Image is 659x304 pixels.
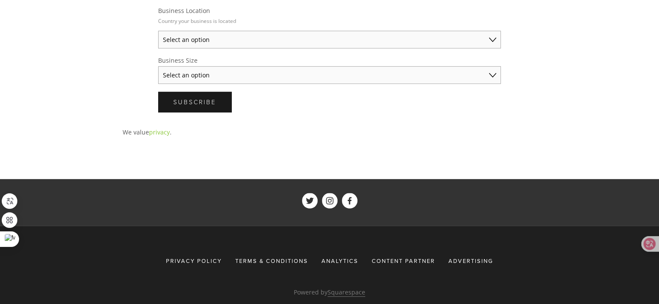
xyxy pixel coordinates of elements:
p: Powered by [123,287,537,298]
a: ShelfTrend [342,193,357,208]
a: ShelfTrend [302,193,318,208]
a: ShelfTrend [322,193,338,208]
button: SubscribeSubscribe [158,92,231,112]
a: Privacy Policy [166,253,227,269]
span: Advertising [448,257,493,265]
span: Privacy Policy [166,257,222,265]
a: Advertising [443,253,493,269]
span: Subscribe [173,98,216,106]
div: Analytics [316,253,364,269]
span: Business Size [158,56,198,64]
p: We value . [123,127,537,138]
a: Content Partner [366,253,441,269]
a: Squarespace [328,288,365,297]
p: Country your business is located [158,15,236,27]
select: Business Location [158,31,501,48]
select: Business Size [158,66,501,84]
a: Terms & Conditions [230,253,314,269]
a: privacy [149,128,170,136]
span: Terms & Conditions [235,257,308,265]
span: Business Location [158,6,210,15]
span: Content Partner [372,257,435,265]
